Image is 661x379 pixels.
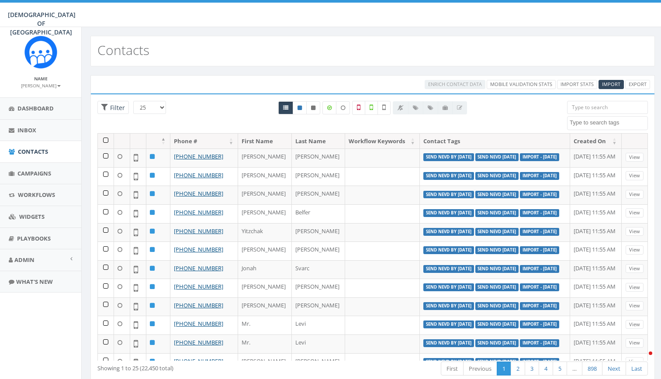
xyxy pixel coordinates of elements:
a: [PHONE_NUMBER] [174,301,223,309]
label: Send NevD [DATE] [475,358,519,366]
td: [DATE] 11:55 AM [570,316,622,334]
h2: Contacts [97,43,149,57]
a: Opted Out [306,101,320,114]
i: This phone number is unsubscribed and has opted-out of all texts. [311,105,315,110]
label: Send NevD [DATE] [475,246,519,254]
label: Import - [DATE] [520,358,559,366]
label: Send NevD by [DATE] [423,191,474,199]
label: Send NevD [DATE] [475,209,519,217]
a: View [626,227,644,236]
span: Playbooks [17,234,51,242]
label: Send NevD by [DATE] [423,246,474,254]
label: Import - [DATE] [520,246,559,254]
label: Send NevD by [DATE] [423,153,474,161]
label: Send NevD [DATE] [475,172,519,180]
label: Not Validated [377,101,391,115]
a: [PHONE_NUMBER] [174,171,223,179]
a: View [626,301,644,310]
label: Import - [DATE] [520,302,559,310]
label: Send NevD [DATE] [475,320,519,328]
label: Import - [DATE] [520,265,559,273]
label: Import - [DATE] [520,283,559,291]
td: Mr. [238,316,292,334]
td: [PERSON_NAME] [238,186,292,204]
a: 4 [539,362,553,376]
small: [PERSON_NAME] [21,83,61,89]
td: [PERSON_NAME] [238,297,292,316]
label: Send NevD [DATE] [475,191,519,199]
label: Send NevD [DATE] [475,302,519,310]
a: [PHONE_NUMBER] [174,320,223,327]
a: [PHONE_NUMBER] [174,227,223,235]
td: Levi [292,316,346,334]
label: Send NevD by [DATE] [423,209,474,217]
td: Mr. [238,334,292,353]
td: [DATE] 11:55 AM [570,334,622,353]
iframe: Intercom live chat [631,349,652,370]
th: Created On: activate to sort column ascending [570,134,622,149]
textarea: Search [570,119,647,127]
label: Data not Enriched [336,101,350,114]
td: [DATE] 11:55 AM [570,297,622,316]
a: View [626,245,644,255]
label: Send NevD by [DATE] [423,228,474,236]
a: 5 [553,362,567,376]
div: Showing 1 to 25 (22,450 total) [97,361,319,372]
td: [DATE] 11:55 AM [570,353,622,372]
a: Active [293,101,307,114]
th: Workflow Keywords: activate to sort column ascending [345,134,420,149]
td: [DATE] 11:55 AM [570,260,622,279]
a: Last [626,362,648,376]
th: Last Name [292,134,346,149]
th: Contact Tags [420,134,570,149]
td: [PERSON_NAME] [292,223,346,242]
a: View [626,283,644,292]
a: All contacts [278,101,293,114]
label: Not a Mobile [352,101,365,115]
a: [PHONE_NUMBER] [174,189,223,197]
a: [PHONE_NUMBER] [174,357,223,365]
td: Belfer [292,204,346,223]
td: [PERSON_NAME] [238,204,292,223]
td: [PERSON_NAME] [292,297,346,316]
a: Next [602,362,626,376]
label: Import - [DATE] [520,191,559,199]
td: [DATE] 11:55 AM [570,148,622,167]
label: Import - [DATE] [520,320,559,328]
a: View [626,171,644,180]
td: [DATE] 11:55 AM [570,167,622,186]
label: Send NevD by [DATE] [423,358,474,366]
label: Send NevD by [DATE] [423,339,474,347]
th: First Name [238,134,292,149]
a: First [441,362,464,376]
td: Jonah [238,260,292,279]
td: [PERSON_NAME] [292,186,346,204]
span: Dashboard [17,104,54,112]
td: Levi [292,334,346,353]
a: 3 [525,362,539,376]
a: [PHONE_NUMBER] [174,338,223,346]
label: Send NevD by [DATE] [423,302,474,310]
span: Filter [108,103,125,112]
td: [PERSON_NAME] [292,353,346,372]
a: … [567,362,582,376]
label: Send NevD by [DATE] [423,320,474,328]
td: [PERSON_NAME] [238,167,292,186]
td: [PERSON_NAME] [238,241,292,260]
td: [PERSON_NAME] [292,279,346,297]
th: Phone #: activate to sort column ascending [170,134,238,149]
a: View [626,190,644,199]
a: Previous [463,362,497,376]
a: Import Stats [557,80,597,89]
td: [PERSON_NAME] [292,241,346,260]
span: Campaigns [17,169,51,177]
label: Import - [DATE] [520,339,559,347]
td: [PERSON_NAME] [238,279,292,297]
span: CSV files only [602,81,620,87]
label: Send NevD [DATE] [475,283,519,291]
a: Export [625,80,650,89]
a: 898 [582,362,602,376]
a: [PERSON_NAME] [21,81,61,89]
span: Contacts [18,148,48,155]
a: [PHONE_NUMBER] [174,245,223,253]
